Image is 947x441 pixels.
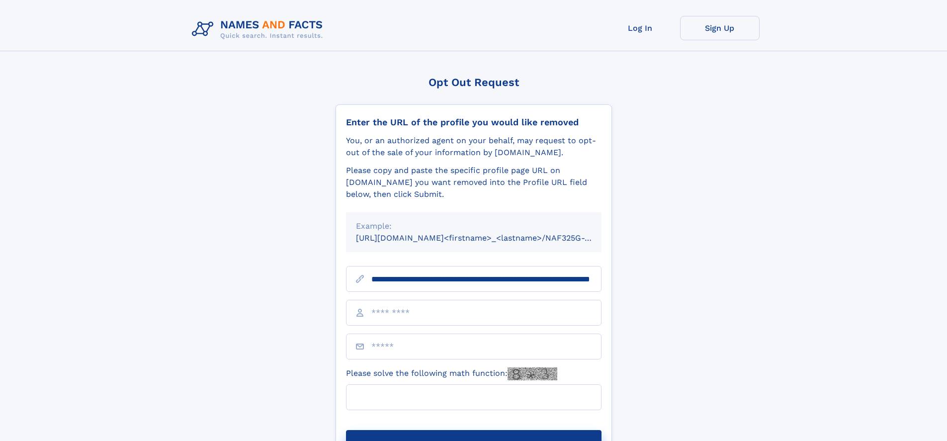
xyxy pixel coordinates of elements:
[346,135,602,159] div: You, or an authorized agent on your behalf, may request to opt-out of the sale of your informatio...
[188,16,331,43] img: Logo Names and Facts
[680,16,760,40] a: Sign Up
[356,220,592,232] div: Example:
[346,117,602,128] div: Enter the URL of the profile you would like removed
[336,76,612,88] div: Opt Out Request
[601,16,680,40] a: Log In
[356,233,620,243] small: [URL][DOMAIN_NAME]<firstname>_<lastname>/NAF325G-xxxxxxxx
[346,367,557,380] label: Please solve the following math function:
[346,165,602,200] div: Please copy and paste the specific profile page URL on [DOMAIN_NAME] you want removed into the Pr...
